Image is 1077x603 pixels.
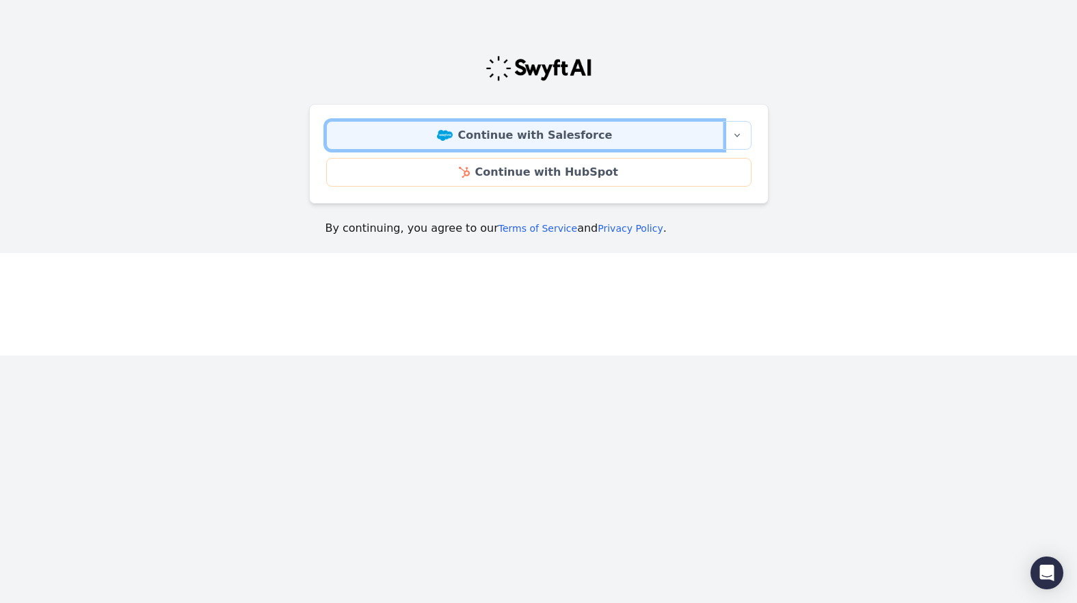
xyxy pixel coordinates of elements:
p: By continuing, you agree to our and . [325,220,752,237]
a: Continue with Salesforce [326,121,723,150]
a: Continue with HubSpot [326,158,752,187]
a: Privacy Policy [598,223,663,234]
img: Swyft Logo [485,55,593,82]
div: Open Intercom Messenger [1031,557,1063,589]
img: Salesforce [437,130,453,141]
a: Terms of Service [498,223,577,234]
img: HubSpot [459,167,469,178]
